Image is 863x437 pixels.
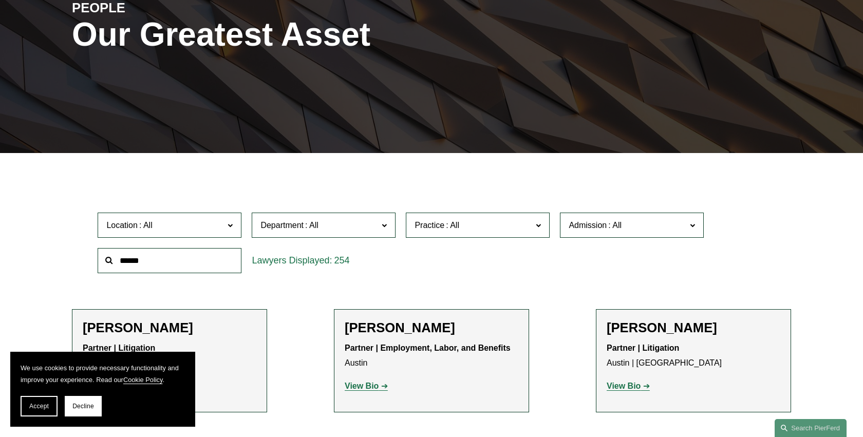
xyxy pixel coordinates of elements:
[775,419,847,437] a: Search this site
[345,382,379,390] strong: View Bio
[345,344,511,352] strong: Partner | Employment, Labor, and Benefits
[21,396,58,416] button: Accept
[345,320,518,336] h2: [PERSON_NAME]
[334,255,349,265] span: 254
[21,362,185,386] p: We use cookies to provide necessary functionality and improve your experience. Read our .
[123,376,163,384] a: Cookie Policy
[72,16,551,53] h1: Our Greatest Asset
[607,382,650,390] a: View Bio
[569,221,607,230] span: Admission
[106,221,138,230] span: Location
[72,403,94,410] span: Decline
[607,344,679,352] strong: Partner | Litigation
[65,396,102,416] button: Decline
[607,382,641,390] strong: View Bio
[29,403,49,410] span: Accept
[607,341,780,371] p: Austin | [GEOGRAPHIC_DATA]
[260,221,304,230] span: Department
[10,352,195,427] section: Cookie banner
[83,320,256,336] h2: [PERSON_NAME]
[607,320,780,336] h2: [PERSON_NAME]
[345,341,518,371] p: Austin
[345,382,388,390] a: View Bio
[415,221,444,230] span: Practice
[83,344,155,352] strong: Partner | Litigation
[83,341,256,371] p: [GEOGRAPHIC_DATA]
